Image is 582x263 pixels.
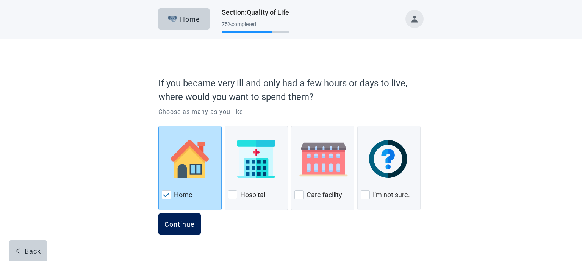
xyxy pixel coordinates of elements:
[307,190,342,199] label: Care facility
[158,107,424,117] p: Choose as many as you like
[164,220,195,228] div: Continue
[158,213,201,235] button: Continue
[168,16,177,22] img: Elephant
[373,190,410,199] label: I'm not sure.
[174,190,192,199] label: Home
[240,190,265,199] label: Hospital
[222,21,289,27] div: 75 % completed
[294,140,353,178] img: Care Facility
[158,76,420,104] label: If you became very ill and only had a few hours or days to live, where would you want to spend them?
[163,193,170,197] img: Check
[237,140,275,178] img: Hospital
[222,7,289,18] h1: Section : Quality of Life
[158,8,210,30] button: ElephantHome
[405,10,424,28] button: Toggle account menu
[16,247,41,255] div: Back
[168,15,200,23] div: Home
[16,248,22,254] span: arrow-left
[171,140,209,178] img: Home
[9,240,47,261] button: arrow-leftBack
[369,140,409,178] img: I'm not sure.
